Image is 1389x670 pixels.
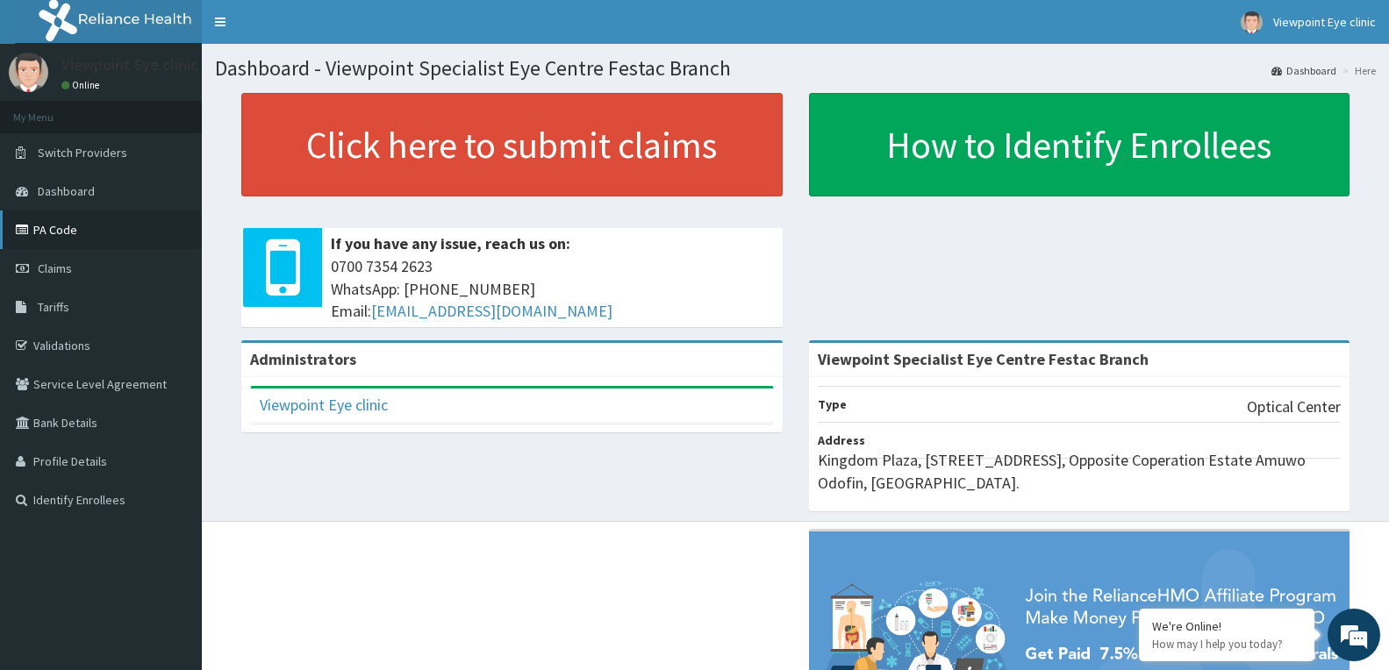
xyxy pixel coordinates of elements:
a: Viewpoint Eye clinic [260,395,388,415]
span: Dashboard [38,183,95,199]
a: Online [61,79,104,91]
p: Viewpoint Eye clinic [61,57,198,73]
p: Optical Center [1247,396,1341,418]
span: Viewpoint Eye clinic [1273,14,1376,30]
strong: Viewpoint Specialist Eye Centre Festac Branch [818,349,1149,369]
b: Address [818,432,865,448]
img: User Image [9,53,48,92]
a: Click here to submit claims [241,93,783,196]
h1: Dashboard - Viewpoint Specialist Eye Centre Festac Branch [215,57,1376,80]
p: How may I help you today? [1152,637,1301,652]
b: If you have any issue, reach us on: [331,233,570,253]
img: User Image [1241,11,1263,33]
a: How to Identify Enrollees [809,93,1350,196]
li: Here [1338,63,1376,78]
b: Administrators [250,349,356,369]
span: Claims [38,260,72,276]
span: 0700 7354 2623 WhatsApp: [PHONE_NUMBER] Email: [331,255,774,323]
b: Type [818,396,847,412]
a: Dashboard [1271,63,1336,78]
p: Kingdom Plaza, [STREET_ADDRESS], Opposite Coperation Estate Amuwo Odofin, [GEOGRAPHIC_DATA]. [818,449,1342,494]
a: [EMAIL_ADDRESS][DOMAIN_NAME] [371,301,612,321]
span: Switch Providers [38,145,127,160]
span: Tariffs [38,299,69,315]
div: We're Online! [1152,618,1301,634]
